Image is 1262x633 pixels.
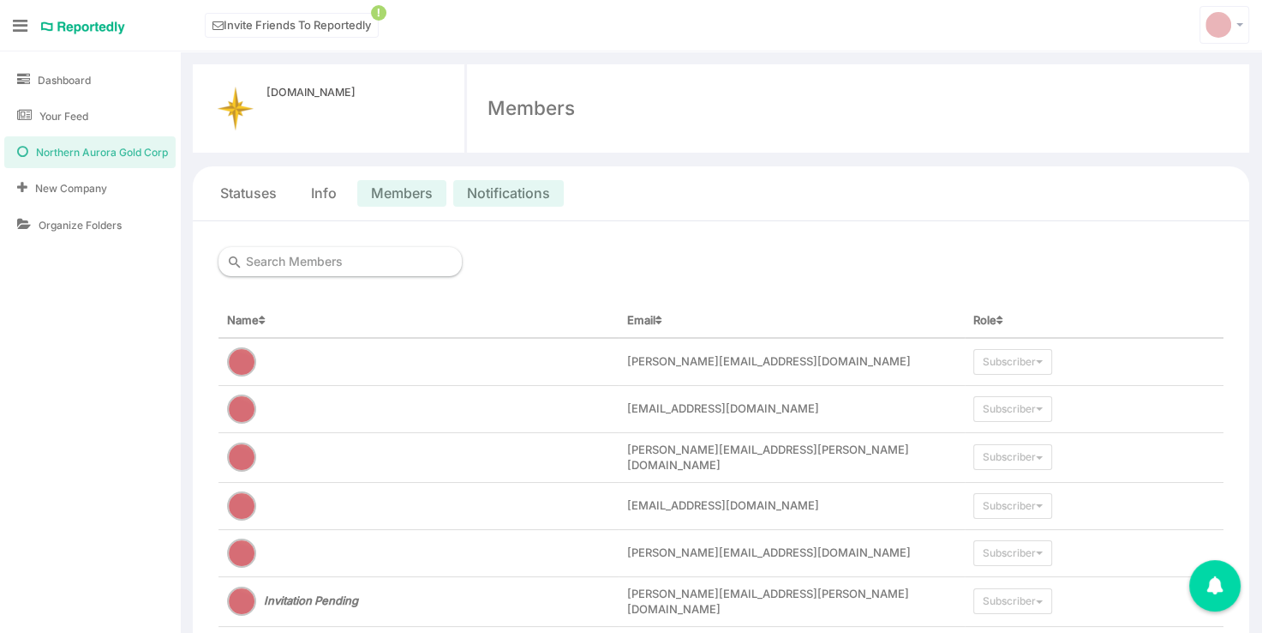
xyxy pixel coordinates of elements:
[38,73,91,87] span: Dashboard
[4,172,176,204] a: New Company
[4,209,176,241] a: Organize Folders
[619,432,965,482] td: [PERSON_NAME][EMAIL_ADDRESS][PERSON_NAME][DOMAIN_NAME]
[227,347,256,377] img: dave@themaynardcompany.com - Subscriber
[619,338,965,386] td: [PERSON_NAME][EMAIL_ADDRESS][DOMAIN_NAME]
[467,184,550,203] a: Notifications
[4,64,176,96] a: Dashboard
[39,218,122,232] span: Organize Folders
[220,184,277,203] a: Statuses
[227,443,256,472] img: ioannis.bougas@sympatico.ca - Subscriber
[619,482,965,529] td: [EMAIL_ADDRESS][DOMAIN_NAME]
[619,576,965,626] td: [PERSON_NAME][EMAIL_ADDRESS][PERSON_NAME][DOMAIN_NAME]
[487,94,575,122] div: Members
[218,247,462,276] input: Search Members
[311,184,337,203] a: Info
[227,491,256,521] img: jocasta.olp@gmail.com - Subscriber
[40,13,126,42] a: Reportedly
[4,136,176,168] a: Northern Aurora Gold Corp
[36,145,168,160] span: Northern Aurora Gold Corp
[227,539,256,568] img: angie.vourthis@gmail.com - Subscriber
[266,85,437,100] a: [DOMAIN_NAME]
[227,587,256,616] img: hampson.geoff@gmail.com - Subscriber
[218,304,619,338] th: Name: No sort applied, activate to apply an ascending sort
[35,181,107,196] span: New Company
[371,5,386,21] span: !
[213,85,256,132] img: medium_Untitled.png
[205,13,379,38] a: Invite Friends To Reportedly!
[1205,12,1231,38] img: svg+xml;base64,PD94bWwgdmVyc2lvbj0iMS4wIiBlbmNvZGluZz0iVVRGLTgiPz4KICAgICAg%0APHN2ZyB2ZXJzaW9uPSI...
[227,395,256,424] img: ayrapetian@gmail.com - Subscriber
[227,312,610,329] div: Name
[627,312,956,329] div: Email
[39,109,88,124] span: Your Feed
[371,184,433,203] a: Members
[619,529,965,576] td: [PERSON_NAME][EMAIL_ADDRESS][DOMAIN_NAME]
[619,304,965,338] th: Email: No sort applied, activate to apply an ascending sort
[264,594,358,607] i: Invitation Pending
[4,100,176,132] a: Your Feed
[973,312,1215,329] div: Role
[619,385,965,432] td: [EMAIL_ADDRESS][DOMAIN_NAME]
[965,304,1223,338] th: Role: No sort applied, activate to apply an ascending sort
